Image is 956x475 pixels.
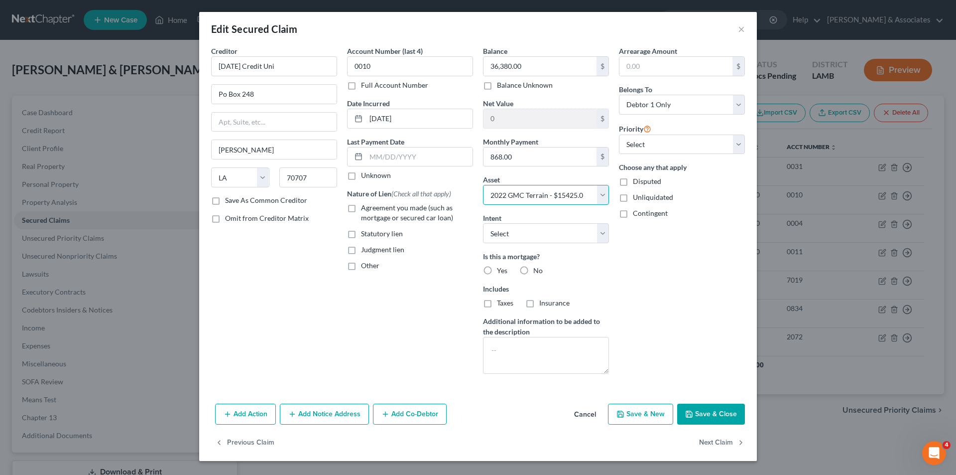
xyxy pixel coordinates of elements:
[361,203,453,222] span: Agreement you made (such as mortgage or secured car loan)
[361,261,379,270] span: Other
[347,137,404,147] label: Last Payment Date
[608,404,673,425] button: Save & New
[211,47,238,55] span: Creditor
[347,98,390,109] label: Date Incurred
[483,284,609,294] label: Includes
[225,214,309,222] span: Omit from Creditor Matrix
[361,229,403,238] span: Statutory lien
[279,167,338,187] input: Enter zip...
[732,57,744,76] div: $
[373,404,447,425] button: Add Co-Debtor
[391,189,451,198] span: (Check all that apply)
[211,22,297,36] div: Edit Secured Claim
[225,195,307,205] label: Save As Common Creditor
[943,441,951,449] span: 4
[483,175,500,184] span: Asset
[497,299,513,307] span: Taxes
[212,85,337,104] input: Enter address...
[366,148,473,166] input: MM/DD/YYYY
[619,123,651,135] label: Priority
[212,113,337,132] input: Apt, Suite, etc...
[347,188,451,199] label: Nature of Lien
[922,441,946,465] iframe: Intercom live chat
[619,85,652,94] span: Belongs To
[280,404,369,425] button: Add Notice Address
[677,404,745,425] button: Save & Close
[361,170,391,180] label: Unknown
[566,405,604,425] button: Cancel
[483,46,507,56] label: Balance
[619,162,745,172] label: Choose any that apply
[633,177,661,185] span: Disputed
[497,266,507,275] span: Yes
[483,213,501,223] label: Intent
[619,57,732,76] input: 0.00
[497,80,553,90] label: Balance Unknown
[483,137,538,147] label: Monthly Payment
[633,193,673,201] span: Unliquidated
[483,251,609,262] label: Is this a mortgage?
[539,299,570,307] span: Insurance
[597,109,608,128] div: $
[211,56,337,76] input: Search creditor by name...
[533,266,543,275] span: No
[483,148,597,166] input: 0.00
[361,245,404,254] span: Judgment lien
[215,404,276,425] button: Add Action
[483,57,597,76] input: 0.00
[215,433,274,454] button: Previous Claim
[483,316,609,337] label: Additional information to be added to the description
[212,140,337,159] input: Enter city...
[347,46,423,56] label: Account Number (last 4)
[483,98,513,109] label: Net Value
[619,46,677,56] label: Arrearage Amount
[597,148,608,166] div: $
[738,23,745,35] button: ×
[633,209,668,217] span: Contingent
[483,109,597,128] input: 0.00
[366,109,473,128] input: MM/DD/YYYY
[361,80,428,90] label: Full Account Number
[597,57,608,76] div: $
[699,433,745,454] button: Next Claim
[347,56,473,76] input: XXXX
